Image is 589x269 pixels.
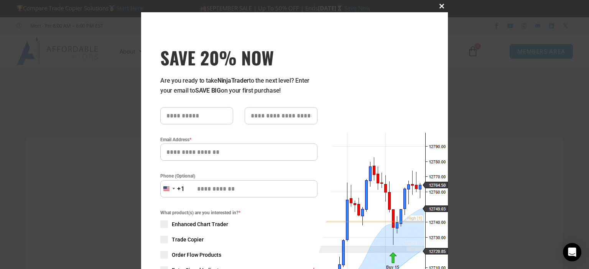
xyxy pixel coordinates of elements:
[177,184,185,194] div: +1
[172,251,221,259] span: Order Flow Products
[172,220,228,228] span: Enhanced Chart Trader
[160,220,318,228] label: Enhanced Chart Trader
[160,136,318,143] label: Email Address
[160,251,318,259] label: Order Flow Products
[172,236,204,243] span: Trade Copier
[160,180,185,197] button: Selected country
[217,77,249,84] strong: NinjaTrader
[195,87,221,94] strong: SAVE BIG
[160,47,318,68] h3: SAVE 20% NOW
[160,76,318,96] p: Are you ready to take to the next level? Enter your email to on your first purchase!
[160,236,318,243] label: Trade Copier
[160,172,318,180] label: Phone (Optional)
[563,243,581,261] div: Open Intercom Messenger
[160,209,318,217] span: What product(s) are you interested in?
